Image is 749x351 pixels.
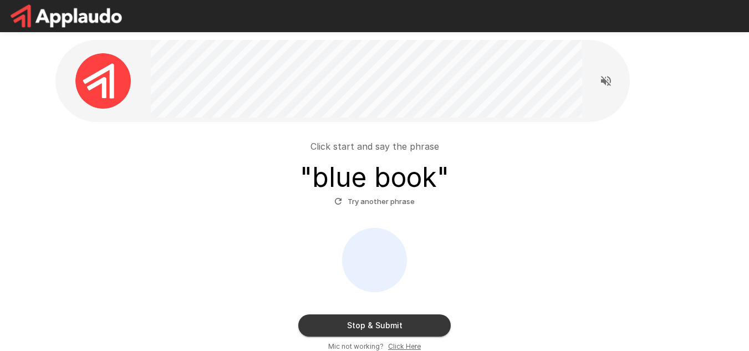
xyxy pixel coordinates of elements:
img: applaudo_avatar.png [75,53,131,109]
p: Click start and say the phrase [310,140,439,153]
button: Try another phrase [332,193,417,210]
button: Read questions aloud [595,70,617,92]
h3: " blue book " [300,162,449,193]
u: Click Here [388,342,421,350]
button: Stop & Submit [298,314,451,337]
